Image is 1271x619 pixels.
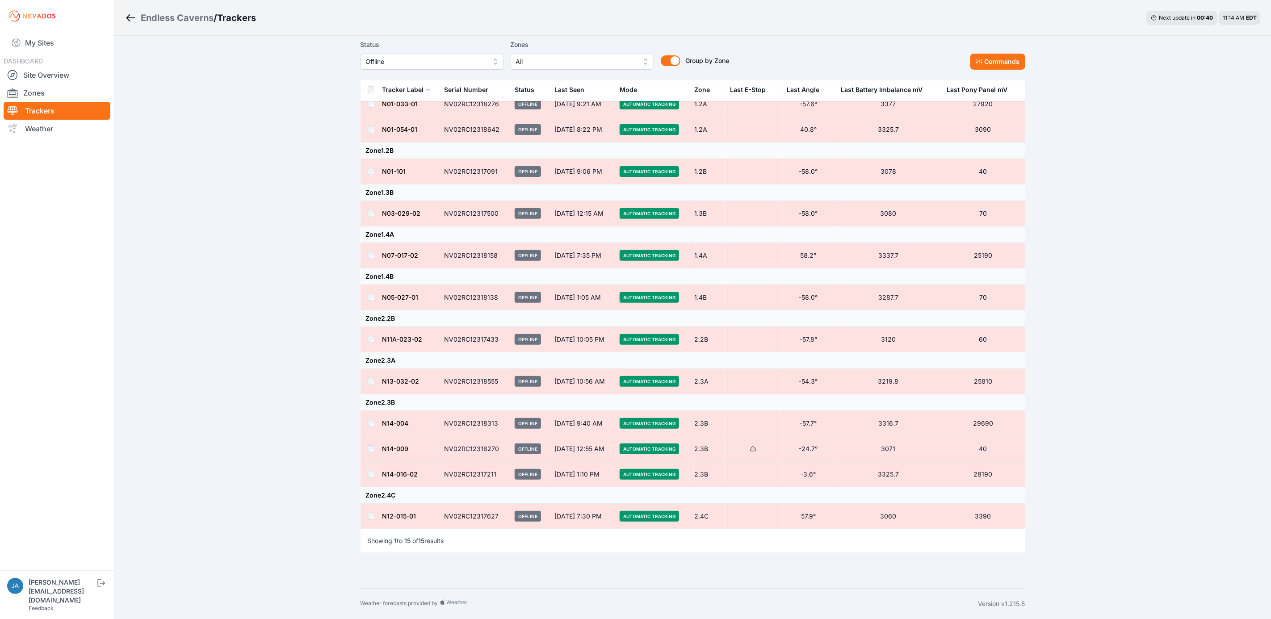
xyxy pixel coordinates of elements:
td: [DATE] 7:35 PM [549,243,614,268]
button: Tracker Label [382,79,431,100]
span: Offline [515,511,541,522]
a: N11A-023-02 [382,335,423,343]
td: 60 [941,327,1025,352]
td: 25190 [941,243,1025,268]
span: Offline [515,334,541,345]
td: NV02RC12317211 [439,462,509,487]
td: [DATE] 9:40 AM [549,411,614,436]
span: DASHBOARD [4,57,43,65]
td: 29690 [941,411,1025,436]
span: Automatic Tracking [620,443,679,454]
td: 3390 [941,504,1025,529]
td: -58.0° [782,285,835,310]
td: 40.8° [782,117,835,142]
td: 3060 [835,504,941,529]
span: EDT [1246,14,1257,21]
td: Zone 2.4C [361,487,1025,504]
span: Automatic Tracking [620,99,679,109]
a: Feedback [29,605,54,611]
td: -58.0° [782,159,835,184]
button: Last Angle [787,79,827,100]
div: Last Pony Panel mV [947,85,1007,94]
button: Mode [620,79,644,100]
span: Automatic Tracking [620,376,679,387]
td: [DATE] 12:55 AM [549,436,614,462]
td: 1.4A [689,243,725,268]
td: 1.2A [689,117,725,142]
div: 00 : 40 [1197,14,1213,21]
div: Serial Number [445,85,489,94]
span: 11:14 AM [1223,14,1244,21]
button: All [511,54,654,70]
a: Weather [4,120,110,138]
h3: Trackers [217,12,256,24]
span: Offline [366,56,486,67]
span: 1 [394,537,397,544]
td: [DATE] 10:05 PM [549,327,614,352]
td: Zone 1.4B [361,268,1025,285]
a: My Sites [4,32,110,54]
button: Commands [970,54,1025,70]
td: 2.3B [689,436,725,462]
a: N14-004 [382,419,409,427]
td: 28190 [941,462,1025,487]
div: Mode [620,85,637,94]
nav: Breadcrumb [125,6,256,29]
td: 57.9° [782,504,835,529]
td: 2.3B [689,462,725,487]
td: NV02RC12318313 [439,411,509,436]
a: Zones [4,84,110,102]
div: Weather forecasts provided by [361,599,978,608]
td: Zone 1.3B [361,184,1025,201]
td: 2.3B [689,411,725,436]
td: -3.6° [782,462,835,487]
td: 1.3B [689,201,725,226]
span: / [214,12,217,24]
td: -57.6° [782,92,835,117]
span: Automatic Tracking [620,418,679,429]
div: Version v1.215.5 [978,599,1025,608]
span: 15 [405,537,411,544]
td: Zone 1.4A [361,226,1025,243]
td: [DATE] 8:22 PM [549,117,614,142]
div: Last E-Stop [730,85,766,94]
span: Automatic Tracking [620,166,679,177]
a: Site Overview [4,66,110,84]
div: Last Seen [554,79,609,100]
span: Offline [515,376,541,387]
button: Offline [361,54,503,70]
label: Zones [511,39,654,50]
td: NV02RC12318270 [439,436,509,462]
div: Tracker Label [382,85,424,94]
td: 40 [941,159,1025,184]
span: Automatic Tracking [620,208,679,219]
label: Status [361,39,503,50]
td: 3287.7 [835,285,941,310]
td: -54.3° [782,369,835,394]
span: Group by Zone [686,57,730,64]
td: [DATE] 7:30 PM [549,504,614,529]
td: NV02RC12317500 [439,201,509,226]
img: Nevados [7,9,57,23]
td: NV02RC12318642 [439,117,509,142]
td: Zone 2.3A [361,352,1025,369]
td: 58.2° [782,243,835,268]
a: N12-015-01 [382,512,416,520]
td: 40 [941,436,1025,462]
td: 25810 [941,369,1025,394]
button: Last Pony Panel mV [947,79,1015,100]
td: Zone 2.3B [361,394,1025,411]
td: 3080 [835,201,941,226]
td: 3219.8 [835,369,941,394]
span: Automatic Tracking [620,469,679,480]
a: N14-009 [382,445,409,452]
span: 15 [419,537,425,544]
p: Showing to of results [368,536,444,545]
button: Last Battery Imbalance mV [841,79,930,100]
td: 1.2A [689,92,725,117]
td: NV02RC12318555 [439,369,509,394]
td: 3325.7 [835,117,941,142]
td: -24.7° [782,436,835,462]
span: Offline [515,292,541,303]
td: NV02RC12318276 [439,92,509,117]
